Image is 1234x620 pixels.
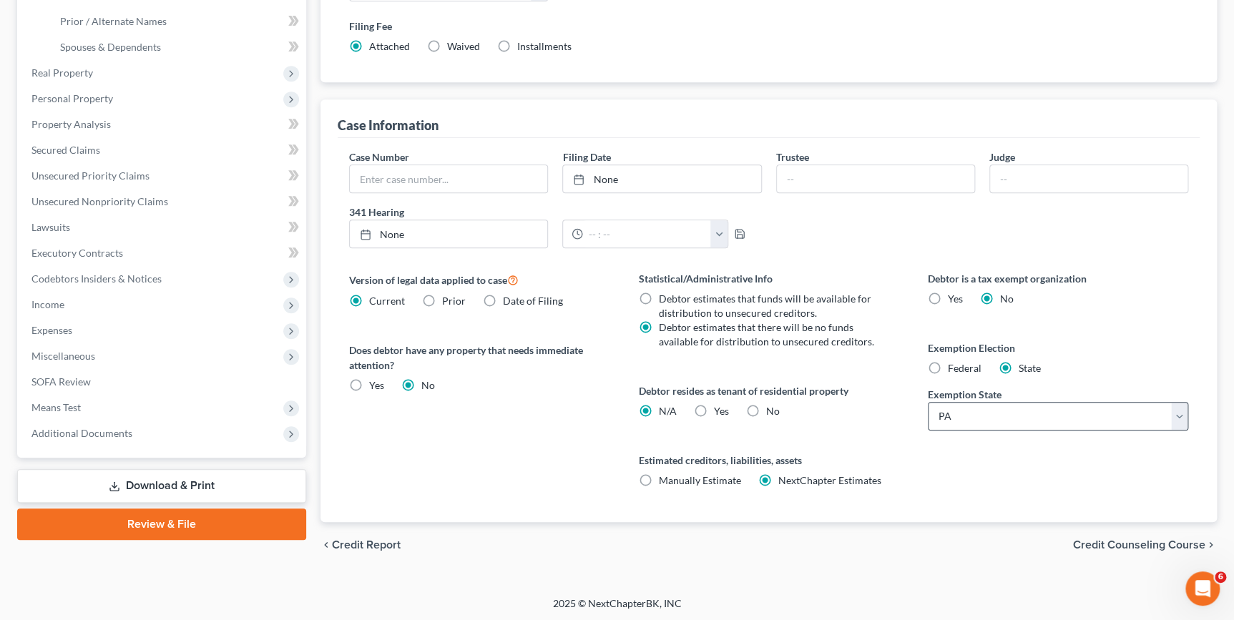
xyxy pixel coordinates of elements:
label: Filing Fee [349,19,1188,34]
span: 6 [1215,571,1226,583]
span: Miscellaneous [31,350,95,362]
label: Trustee [776,149,809,164]
iframe: Intercom live chat [1185,571,1220,606]
span: Federal [948,362,981,374]
span: Unsecured Priority Claims [31,169,150,182]
label: Debtor resides as tenant of residential property [639,383,899,398]
a: None [350,220,547,247]
label: Estimated creditors, liabilities, assets [639,453,899,468]
a: Property Analysis [20,112,306,137]
span: Credit Report [332,539,401,551]
label: Exemption State [928,387,1002,402]
a: Executory Contracts [20,240,306,266]
input: -- [990,165,1188,192]
button: chevron_left Credit Report [320,539,401,551]
span: Credit Counseling Course [1073,539,1205,551]
label: Statistical/Administrative Info [639,271,899,286]
span: No [766,405,780,417]
span: Waived [447,40,480,52]
a: Prior / Alternate Names [49,9,306,34]
label: 341 Hearing [342,205,768,220]
span: Property Analysis [31,118,111,130]
span: Real Property [31,67,93,79]
span: Expenses [31,324,72,336]
span: Date of Filing [503,295,563,307]
a: Review & File [17,508,306,540]
label: Filing Date [562,149,610,164]
input: -- : -- [583,220,711,247]
a: Lawsuits [20,215,306,240]
span: Prior / Alternate Names [60,15,167,27]
a: None [563,165,760,192]
span: Yes [714,405,729,417]
a: Unsecured Priority Claims [20,163,306,189]
input: -- [777,165,974,192]
label: Debtor is a tax exempt organization [928,271,1188,286]
span: Means Test [31,401,81,413]
i: chevron_right [1205,539,1217,551]
label: Exemption Election [928,340,1188,355]
span: Yes [369,379,384,391]
div: Case Information [338,117,439,134]
span: NextChapter Estimates [778,474,881,486]
i: chevron_left [320,539,332,551]
span: N/A [659,405,677,417]
a: Unsecured Nonpriority Claims [20,189,306,215]
span: Personal Property [31,92,113,104]
span: Debtor estimates that funds will be available for distribution to unsecured creditors. [659,292,871,319]
span: No [1000,292,1014,305]
label: Judge [989,149,1015,164]
span: Installments [517,40,572,52]
span: Debtor estimates that there will be no funds available for distribution to unsecured creditors. [659,321,874,348]
label: Case Number [349,149,409,164]
label: Does debtor have any property that needs immediate attention? [349,343,609,373]
span: Prior [442,295,466,307]
a: SOFA Review [20,369,306,395]
input: Enter case number... [350,165,547,192]
span: Spouses & Dependents [60,41,161,53]
span: Codebtors Insiders & Notices [31,272,162,285]
span: Income [31,298,64,310]
span: State [1019,362,1041,374]
a: Spouses & Dependents [49,34,306,60]
label: Version of legal data applied to case [349,271,609,288]
span: Manually Estimate [659,474,741,486]
a: Secured Claims [20,137,306,163]
a: Download & Print [17,469,306,503]
span: Additional Documents [31,427,132,439]
span: Lawsuits [31,221,70,233]
span: Attached [369,40,410,52]
span: Current [369,295,405,307]
span: Secured Claims [31,144,100,156]
span: Yes [948,292,963,305]
span: Unsecured Nonpriority Claims [31,195,168,207]
span: No [421,379,435,391]
span: Executory Contracts [31,247,123,259]
span: SOFA Review [31,375,91,388]
button: Credit Counseling Course chevron_right [1073,539,1217,551]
